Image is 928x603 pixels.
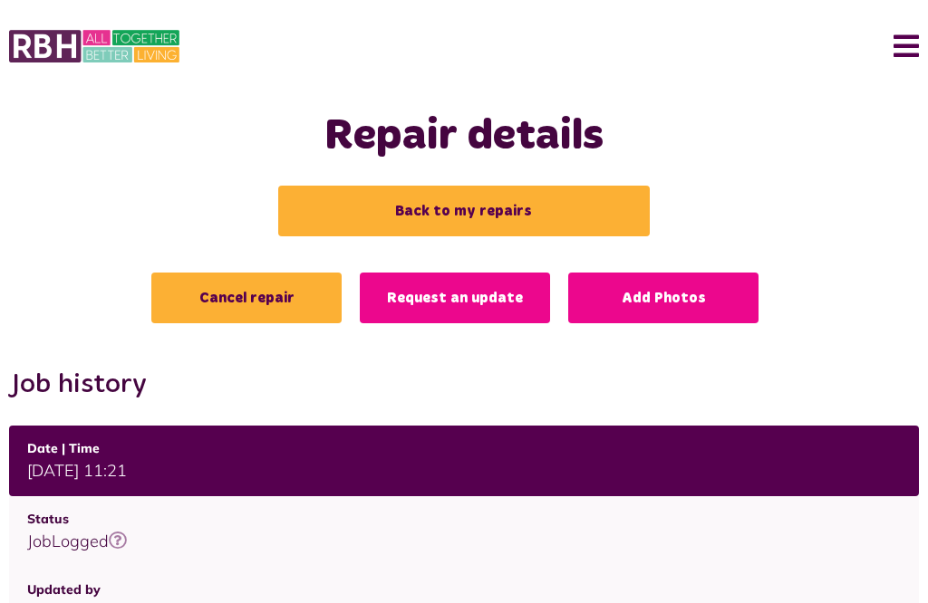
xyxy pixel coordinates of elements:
img: MyRBH [9,27,179,65]
td: JobLogged [9,496,919,567]
a: Back to my repairs [278,186,650,236]
h2: Job history [9,368,919,401]
a: Request an update [360,273,550,323]
a: Add Photos [568,273,759,323]
a: Cancel repair [151,273,342,323]
td: [DATE] 11:21 [9,426,919,496]
h1: Repair details [86,110,841,163]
